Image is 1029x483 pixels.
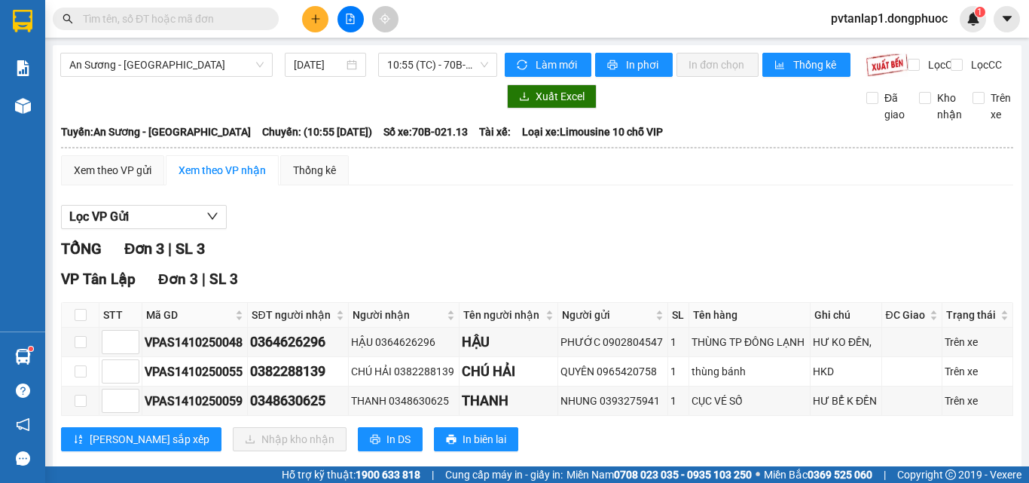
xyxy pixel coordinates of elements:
span: Số xe: 70B-021.13 [383,124,468,140]
div: HẬU [462,332,554,353]
button: syncLàm mới [505,53,591,77]
span: Đơn 3 [158,271,198,288]
td: CHÚ HẢI [460,357,557,387]
sup: 1 [975,7,985,17]
img: icon-new-feature [966,12,980,26]
div: VPAS1410250055 [145,362,245,381]
button: printerIn phơi [595,53,673,77]
img: logo-vxr [13,10,32,32]
div: CHÚ HẢI [462,361,554,382]
span: VP Tân Lập [61,271,136,288]
span: Người gửi [562,307,653,323]
button: sort-ascending[PERSON_NAME] sắp xếp [61,427,221,451]
button: Lọc VP Gửi [61,205,227,229]
span: In DS [386,431,411,448]
span: caret-down [1000,12,1014,26]
td: 0382288139 [248,357,348,387]
span: Trên xe [985,90,1017,123]
td: VPAS1410250055 [142,357,248,387]
span: SL 3 [209,271,238,288]
span: 10:55 (TC) - 70B-021.13 [387,53,488,76]
span: | [202,271,206,288]
strong: 0708 023 035 - 0935 103 250 [614,469,752,481]
strong: 0369 525 060 [808,469,872,481]
span: Lọc CR [922,57,961,73]
div: THANH 0348630625 [351,393,457,409]
span: | [168,240,172,258]
span: In biên lai [463,431,506,448]
button: In đơn chọn [676,53,759,77]
button: plus [302,6,328,32]
span: aim [380,14,390,24]
span: Miền Nam [566,466,752,483]
span: Mã GD [146,307,232,323]
b: Tuyến: An Sương - [GEOGRAPHIC_DATA] [61,126,251,138]
div: Trên xe [945,363,1010,380]
div: 0382288139 [250,361,345,382]
span: Người nhận [353,307,444,323]
span: copyright [945,469,956,480]
span: Đã giao [878,90,911,123]
div: 1 [670,334,686,350]
div: thùng bánh [692,363,808,380]
img: solution-icon [15,60,31,76]
span: SĐT người nhận [252,307,332,323]
span: Cung cấp máy in - giấy in: [445,466,563,483]
span: down [206,210,218,222]
div: Xem theo VP nhận [179,162,266,179]
button: printerIn biên lai [434,427,518,451]
span: printer [446,434,456,446]
div: Trên xe [945,334,1010,350]
div: Xem theo VP gửi [74,162,151,179]
button: printerIn DS [358,427,423,451]
span: Xuất Excel [536,88,585,105]
th: STT [99,303,142,328]
div: CỤC VÉ SỐ [692,393,808,409]
td: HẬU [460,328,557,357]
div: HẬU 0364626296 [351,334,457,350]
span: SL 3 [176,240,205,258]
span: printer [370,434,380,446]
span: | [432,466,434,483]
button: file-add [337,6,364,32]
span: file-add [345,14,356,24]
div: NHUNG 0393275941 [560,393,666,409]
span: message [16,451,30,466]
span: Lọc VP Gửi [69,207,129,226]
button: caret-down [994,6,1020,32]
div: THÙNG TP ĐÔNG LẠNH [692,334,808,350]
div: HƯ BỂ K ĐỀN [813,393,878,409]
td: VPAS1410250059 [142,387,248,416]
span: Làm mới [536,57,579,73]
span: Đơn 3 [124,240,164,258]
span: Chuyến: (10:55 [DATE]) [262,124,372,140]
button: downloadXuất Excel [507,84,597,109]
button: downloadNhập kho nhận [233,427,347,451]
span: ĐC Giao [886,307,927,323]
span: question-circle [16,384,30,398]
span: search [63,14,73,24]
span: notification [16,417,30,432]
span: TỔNG [61,240,102,258]
span: An Sương - Tân Biên [69,53,264,76]
img: warehouse-icon [15,349,31,365]
span: plus [310,14,321,24]
th: SL [668,303,689,328]
td: THANH [460,387,557,416]
th: Tên hàng [689,303,811,328]
div: HKD [813,363,878,380]
button: aim [372,6,398,32]
div: 1 [670,363,686,380]
span: Lọc CC [965,57,1004,73]
img: 9k= [866,53,908,77]
div: Trên xe [945,393,1010,409]
span: bar-chart [774,60,787,72]
div: 0364626296 [250,332,345,353]
img: warehouse-icon [15,98,31,114]
th: Ghi chú [811,303,881,328]
span: Kho nhận [931,90,968,123]
div: VPAS1410250059 [145,392,245,411]
span: Miền Bắc [764,466,872,483]
span: sync [517,60,530,72]
span: Thống kê [793,57,838,73]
